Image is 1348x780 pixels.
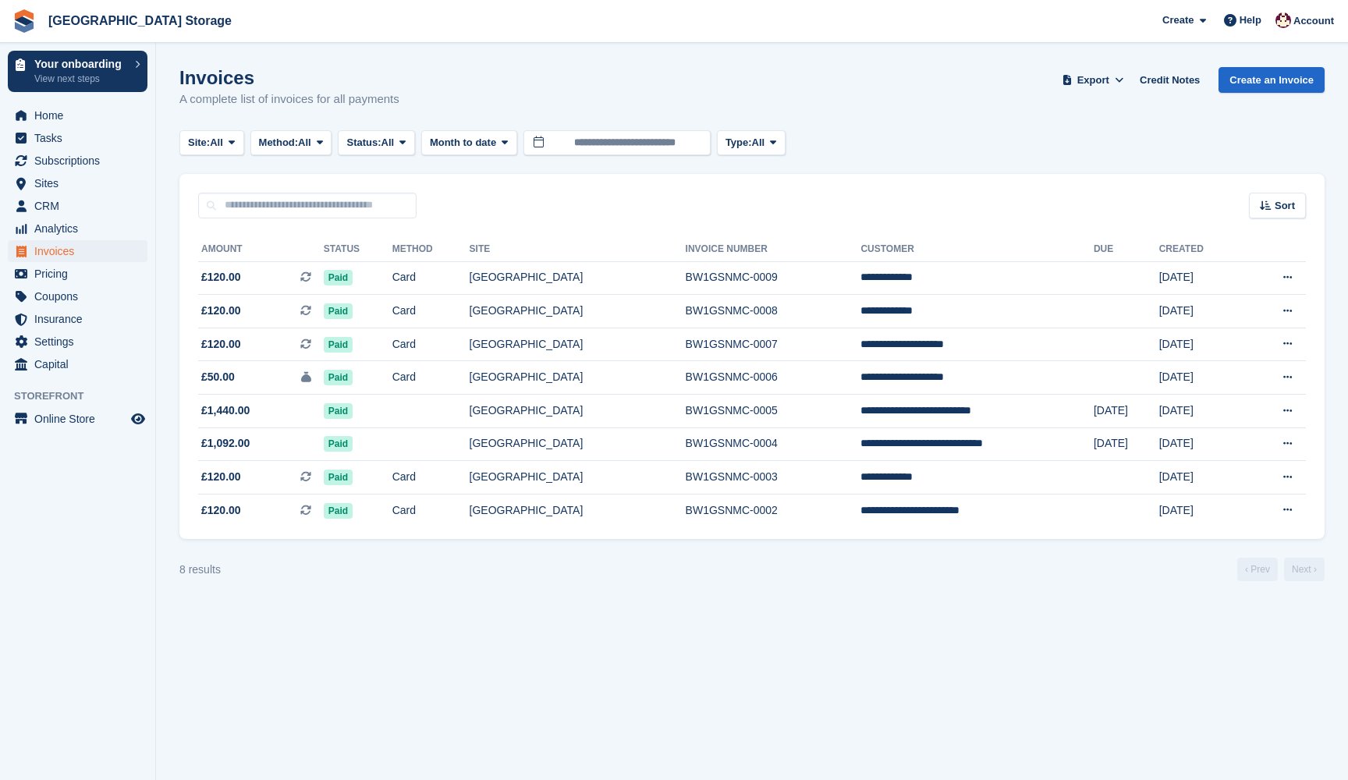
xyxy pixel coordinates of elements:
[752,135,765,151] span: All
[1094,237,1159,262] th: Due
[392,328,470,361] td: Card
[34,240,128,262] span: Invoices
[8,105,147,126] a: menu
[8,51,147,92] a: Your onboarding View next steps
[1240,12,1261,28] span: Help
[198,237,324,262] th: Amount
[470,261,686,295] td: [GEOGRAPHIC_DATA]
[1162,12,1194,28] span: Create
[324,270,353,285] span: Paid
[1237,558,1278,581] a: Previous
[470,461,686,495] td: [GEOGRAPHIC_DATA]
[470,395,686,428] td: [GEOGRAPHIC_DATA]
[470,237,686,262] th: Site
[8,408,147,430] a: menu
[1219,67,1325,93] a: Create an Invoice
[201,469,241,485] span: £120.00
[8,263,147,285] a: menu
[34,172,128,194] span: Sites
[34,408,128,430] span: Online Store
[179,130,244,156] button: Site: All
[201,269,241,285] span: £120.00
[1077,73,1109,88] span: Export
[201,336,241,353] span: £120.00
[392,261,470,295] td: Card
[34,353,128,375] span: Capital
[324,337,353,353] span: Paid
[8,353,147,375] a: menu
[1159,328,1244,361] td: [DATE]
[686,494,861,526] td: BW1GSNMC-0002
[324,436,353,452] span: Paid
[34,58,127,69] p: Your onboarding
[179,67,399,88] h1: Invoices
[259,135,299,151] span: Method:
[1159,395,1244,428] td: [DATE]
[392,295,470,328] td: Card
[8,308,147,330] a: menu
[324,403,353,419] span: Paid
[201,402,250,419] span: £1,440.00
[1159,461,1244,495] td: [DATE]
[34,105,128,126] span: Home
[392,494,470,526] td: Card
[14,388,155,404] span: Storefront
[381,135,395,151] span: All
[324,470,353,485] span: Paid
[725,135,752,151] span: Type:
[201,435,250,452] span: £1,092.00
[686,461,861,495] td: BW1GSNMC-0003
[430,135,496,151] span: Month to date
[8,195,147,217] a: menu
[346,135,381,151] span: Status:
[34,150,128,172] span: Subscriptions
[470,295,686,328] td: [GEOGRAPHIC_DATA]
[201,303,241,319] span: £120.00
[179,90,399,108] p: A complete list of invoices for all payments
[210,135,223,151] span: All
[1284,558,1325,581] a: Next
[250,130,332,156] button: Method: All
[8,240,147,262] a: menu
[201,369,235,385] span: £50.00
[34,308,128,330] span: Insurance
[1293,13,1334,29] span: Account
[421,130,517,156] button: Month to date
[686,395,861,428] td: BW1GSNMC-0005
[686,427,861,461] td: BW1GSNMC-0004
[34,218,128,239] span: Analytics
[179,562,221,578] div: 8 results
[8,172,147,194] a: menu
[34,331,128,353] span: Settings
[1094,395,1159,428] td: [DATE]
[129,409,147,428] a: Preview store
[8,331,147,353] a: menu
[686,295,861,328] td: BW1GSNMC-0008
[34,72,127,86] p: View next steps
[1159,361,1244,395] td: [DATE]
[1159,494,1244,526] td: [DATE]
[470,328,686,361] td: [GEOGRAPHIC_DATA]
[34,127,128,149] span: Tasks
[392,461,470,495] td: Card
[42,8,238,34] a: [GEOGRAPHIC_DATA] Storage
[1059,67,1127,93] button: Export
[1159,237,1244,262] th: Created
[1159,427,1244,461] td: [DATE]
[1275,198,1295,214] span: Sort
[392,237,470,262] th: Method
[324,503,353,519] span: Paid
[34,285,128,307] span: Coupons
[470,361,686,395] td: [GEOGRAPHIC_DATA]
[392,361,470,395] td: Card
[1133,67,1206,93] a: Credit Notes
[686,237,861,262] th: Invoice Number
[324,370,353,385] span: Paid
[338,130,414,156] button: Status: All
[12,9,36,33] img: stora-icon-8386f47178a22dfd0bd8f6a31ec36ba5ce8667c1dd55bd0f319d3a0aa187defe.svg
[188,135,210,151] span: Site:
[324,303,353,319] span: Paid
[324,237,392,262] th: Status
[8,127,147,149] a: menu
[860,237,1093,262] th: Customer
